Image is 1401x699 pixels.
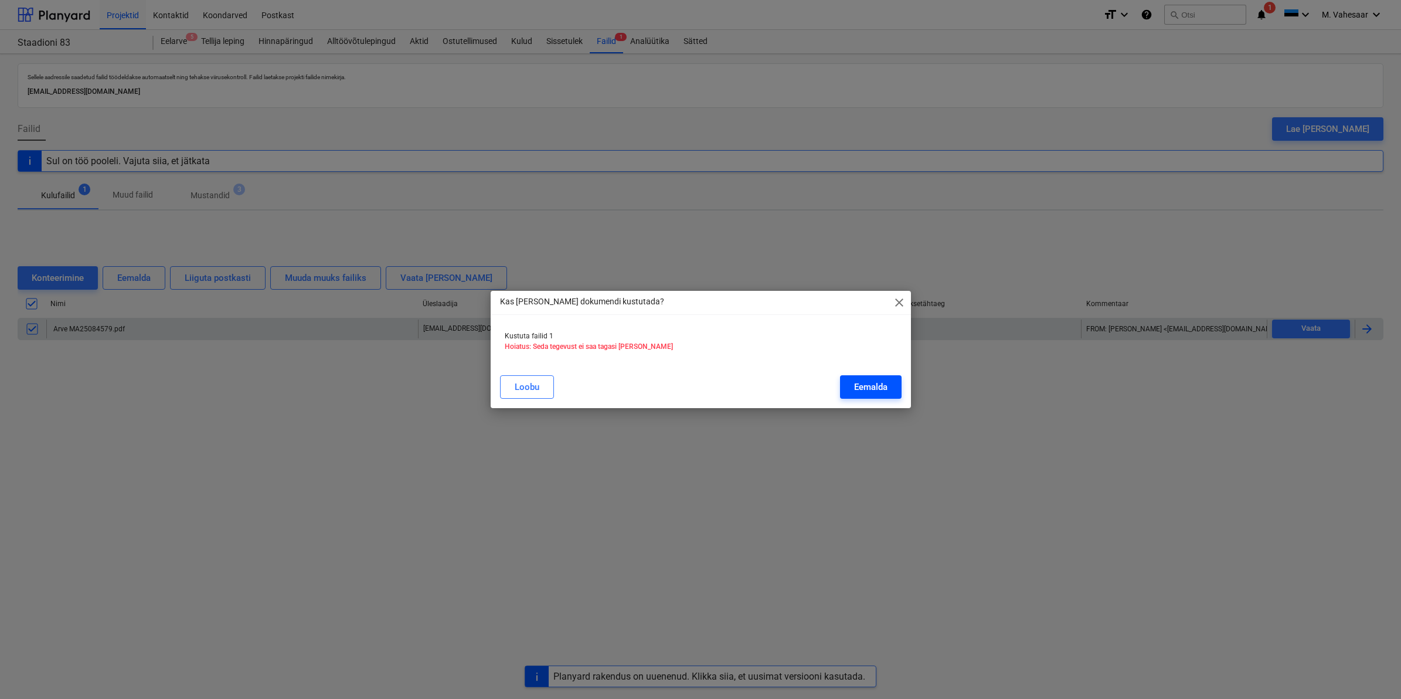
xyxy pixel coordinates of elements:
p: Kas [PERSON_NAME] dokumendi kustutada? [500,296,664,308]
button: Eemalda [840,375,902,399]
p: Kustuta failid 1 [505,331,897,341]
div: Eemalda [854,379,887,395]
span: close [892,296,906,310]
p: Hoiatus: Seda tegevust ei saa tagasi [PERSON_NAME] [505,342,897,352]
button: Loobu [500,375,554,399]
div: Loobu [515,379,539,395]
